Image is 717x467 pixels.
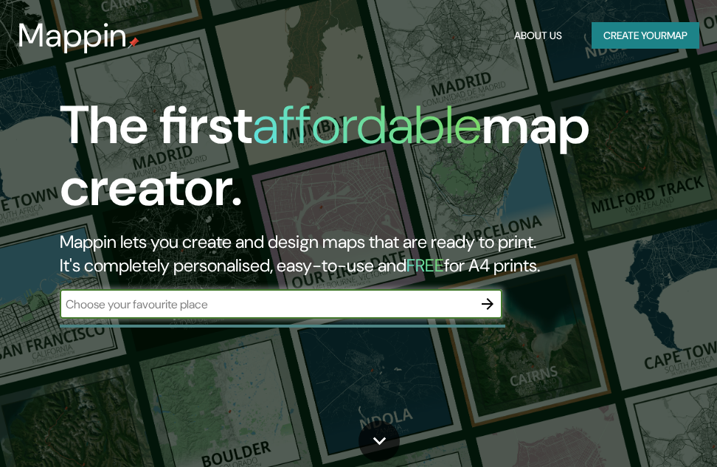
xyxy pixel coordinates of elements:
[60,296,473,313] input: Choose your favourite place
[592,22,699,49] button: Create yourmap
[406,254,444,277] h5: FREE
[508,22,568,49] button: About Us
[18,16,128,55] h3: Mappin
[252,91,482,159] h1: affordable
[60,230,634,277] h2: Mappin lets you create and design maps that are ready to print. It's completely personalised, eas...
[128,37,139,49] img: mappin-pin
[60,94,634,230] h1: The first map creator.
